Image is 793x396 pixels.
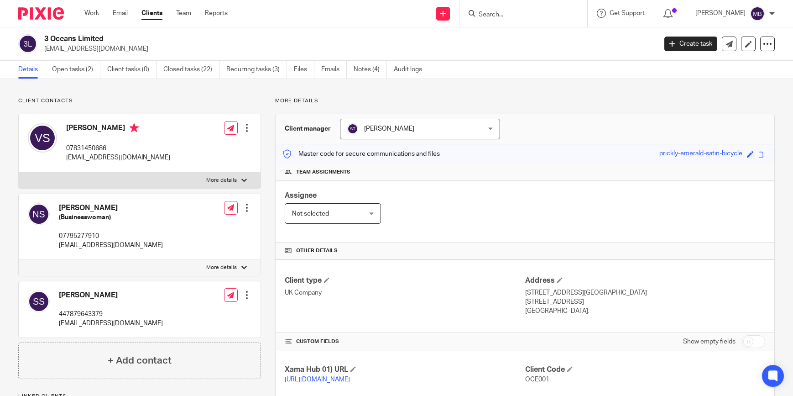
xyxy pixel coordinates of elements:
[525,276,765,285] h4: Address
[525,365,765,375] h4: Client Code
[285,124,331,133] h3: Client manager
[354,61,387,79] a: Notes (4)
[28,123,57,153] img: svg%3E
[28,203,50,225] img: svg%3E
[292,211,329,217] span: Not selected
[176,9,191,18] a: Team
[66,144,170,153] p: 07831450686
[683,337,736,346] label: Show empty fields
[84,9,99,18] a: Work
[59,290,163,300] h4: [PERSON_NAME]
[52,61,100,79] a: Open tasks (2)
[695,9,746,18] p: [PERSON_NAME]
[664,37,717,51] a: Create task
[282,149,440,158] p: Master code for secure communications and files
[44,34,529,44] h2: 3 Oceans Limited
[108,354,172,368] h4: + Add contact
[107,61,157,79] a: Client tasks (0)
[285,338,525,345] h4: CUSTOM FIELDS
[66,123,170,135] h4: [PERSON_NAME]
[59,310,163,319] p: 447879643379
[294,61,314,79] a: Files
[347,123,358,134] img: svg%3E
[394,61,429,79] a: Audit logs
[28,290,50,312] img: svg%3E
[285,288,525,297] p: UK Company
[163,61,219,79] a: Closed tasks (22)
[18,61,45,79] a: Details
[59,213,163,222] h5: (Businesswoman)
[18,7,64,20] img: Pixie
[285,192,317,199] span: Assignee
[59,319,163,328] p: [EMAIL_ADDRESS][DOMAIN_NAME]
[659,149,742,159] div: prickly-emerald-satin-bicycle
[525,376,549,383] span: OCE001
[525,306,765,316] p: [GEOGRAPHIC_DATA],
[364,126,414,132] span: [PERSON_NAME]
[285,365,525,375] h4: Xama Hub 01) URL
[18,97,261,105] p: Client contacts
[206,177,237,184] p: More details
[285,376,350,383] a: [URL][DOMAIN_NAME]
[226,61,287,79] a: Recurring tasks (3)
[141,9,162,18] a: Clients
[750,6,765,21] img: svg%3E
[18,34,37,53] img: svg%3E
[59,241,163,250] p: [EMAIL_ADDRESS][DOMAIN_NAME]
[296,169,350,176] span: Team assignments
[321,61,347,79] a: Emails
[285,276,525,285] h4: Client type
[113,9,128,18] a: Email
[66,153,170,162] p: [EMAIL_ADDRESS][DOMAIN_NAME]
[296,247,338,254] span: Other details
[610,10,645,16] span: Get Support
[206,264,237,271] p: More details
[478,11,560,19] input: Search
[59,203,163,213] h4: [PERSON_NAME]
[44,44,651,53] p: [EMAIL_ADDRESS][DOMAIN_NAME]
[59,232,163,241] p: 07795277910
[205,9,228,18] a: Reports
[525,297,765,306] p: [STREET_ADDRESS]
[130,123,139,132] i: Primary
[275,97,775,105] p: More details
[525,288,765,297] p: [STREET_ADDRESS][GEOGRAPHIC_DATA]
